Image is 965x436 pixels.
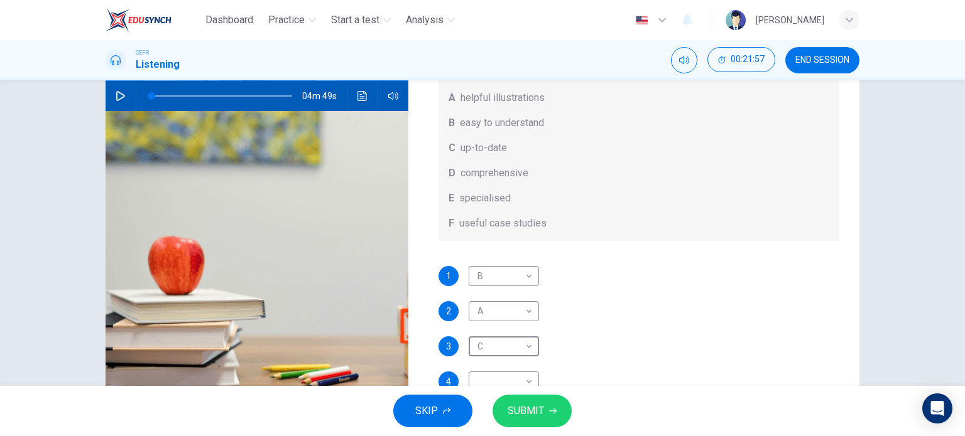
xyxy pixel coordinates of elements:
[493,395,572,427] button: SUBMIT
[469,329,535,364] div: C
[508,402,544,420] span: SUBMIT
[449,141,455,156] span: C
[707,47,775,73] div: Hide
[449,191,454,206] span: E
[671,47,697,73] div: Mute
[352,81,373,111] button: Click to see the audio transcription
[726,10,746,30] img: Profile picture
[331,13,379,28] span: Start a test
[795,55,849,65] span: END SESSION
[263,9,321,31] button: Practice
[446,342,451,351] span: 3
[461,141,507,156] span: up-to-date
[785,47,859,73] button: END SESSION
[469,294,535,329] div: A
[302,81,347,111] span: 04m 49s
[401,9,460,31] button: Analysis
[136,48,149,57] span: CEFR
[415,402,438,420] span: SKIP
[449,115,455,130] span: B
[449,166,455,181] span: D
[268,13,305,28] span: Practice
[461,90,545,105] span: helpful illustrations
[406,13,444,28] span: Analysis
[634,16,650,25] img: en
[459,191,511,206] span: specialised
[922,393,952,423] div: Open Intercom Messenger
[393,395,472,427] button: SKIP
[205,13,253,28] span: Dashboard
[731,55,765,65] span: 00:21:57
[460,115,544,130] span: easy to understand
[756,13,824,28] div: [PERSON_NAME]
[469,258,535,294] div: B
[446,307,451,316] span: 2
[106,8,172,33] img: EduSynch logo
[461,166,528,181] span: comprehensive
[449,90,455,105] span: A
[200,9,258,31] button: Dashboard
[446,377,451,386] span: 4
[106,8,200,33] a: EduSynch logo
[449,216,454,231] span: F
[106,111,408,417] img: Work Placements
[136,57,180,72] h1: Listening
[446,272,451,280] span: 1
[326,9,396,31] button: Start a test
[707,47,775,72] button: 00:21:57
[459,216,547,231] span: useful case studies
